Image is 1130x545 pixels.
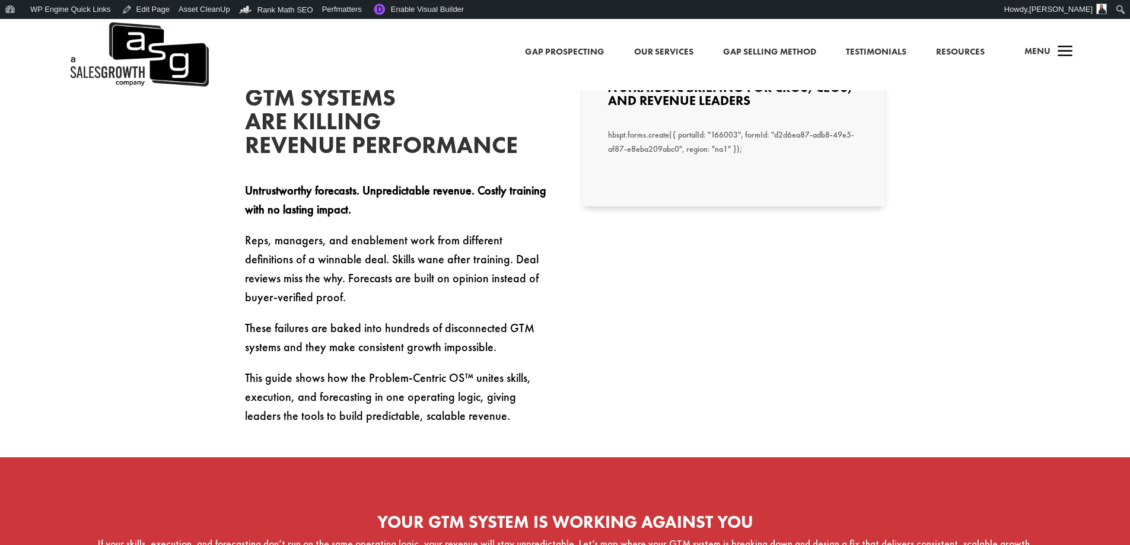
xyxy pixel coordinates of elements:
span: Menu [1024,45,1051,57]
p: Reps, managers, and enablement work from different definitions of a winnable deal. Skills wane af... [245,231,548,318]
span: Rank Math SEO [257,5,313,14]
a: Gap Prospecting [525,44,604,60]
a: Resources [936,44,985,60]
a: Testimonials [846,44,906,60]
div: v 4.0.25 [33,19,58,28]
img: ASG Co. Logo [68,19,209,90]
p: These failures are baked into hundreds of disconnected GTM systems and they make consistent growt... [245,318,548,368]
span: a [1053,40,1077,64]
strong: Untrustworthy forecasts. Unpredictable revenue. Costly training with no lasting impact. [245,183,546,217]
div: hbspt.forms.create({ portalId: "166003", formId: "d2d6ea87-adb8-49e5-af87-e8eba209abc0", region: ... [608,128,860,157]
img: tab_domain_overview_orange.svg [32,75,42,84]
p: This guide shows how the Problem-Centric OS™ unites skills, execution, and forecasting in one ope... [245,368,548,425]
h2: Your GTM System Is Working Against You [36,514,1094,537]
span: [PERSON_NAME] [1029,5,1093,14]
div: Domain Overview [45,76,106,84]
h2: Disconnected GTM Systems Are Killing Revenue Performance [245,62,423,163]
img: tab_keywords_by_traffic_grey.svg [118,75,128,84]
h3: A Strategic Briefing for CROs, CEOs, and Revenue Leaders [608,81,860,113]
div: Keywords by Traffic [131,76,200,84]
a: A Sales Growth Company Logo [68,19,209,90]
a: Gap Selling Method [723,44,816,60]
div: Domain: [DOMAIN_NAME] [31,31,130,40]
img: website_grey.svg [19,31,28,40]
img: logo_orange.svg [19,19,28,28]
a: Our Services [634,44,693,60]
